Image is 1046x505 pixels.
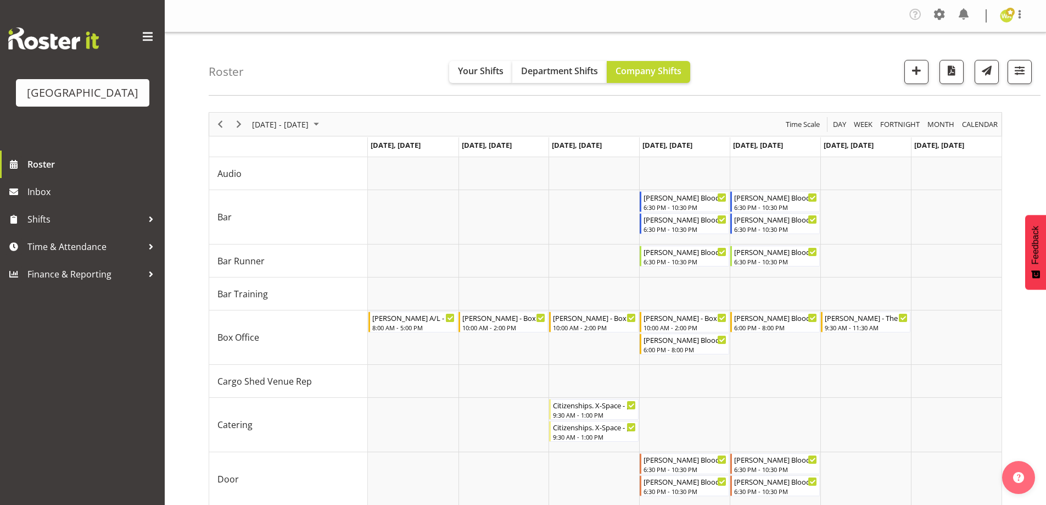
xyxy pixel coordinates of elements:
[730,213,820,234] div: Bar"s event - Kevin Bloody Wilson - Hanna Peters Begin From Friday, September 5, 2025 at 6:30:00 ...
[27,85,138,101] div: [GEOGRAPHIC_DATA]
[730,312,820,332] div: Box Office"s event - Renee - Kevin Bloody Wilson - Box office - Renée Hewitt Begin From Friday, S...
[553,312,636,323] div: [PERSON_NAME] - Box Office (Daytime Shifts) - [PERSON_NAME]
[644,454,726,465] div: [PERSON_NAME] Bloody [PERSON_NAME] - [PERSON_NAME]
[785,118,821,131] span: Time Scale
[644,225,726,234] div: 6:30 PM - 10:30 PM
[821,312,910,332] div: Box Office"s event - Wendy - The Orange Box - Ticketing Box Office - Wendy Auld Begin From Saturd...
[734,323,817,332] div: 6:00 PM - 8:00 PM
[734,192,817,203] div: [PERSON_NAME] Bloody [PERSON_NAME] - [PERSON_NAME]
[734,476,817,487] div: [PERSON_NAME] Bloody [PERSON_NAME] - [PERSON_NAME]
[217,287,268,301] span: Bar Training
[462,140,512,150] span: [DATE], [DATE]
[209,190,368,245] td: Bar resource
[512,61,607,83] button: Department Shifts
[213,118,228,131] button: Previous
[640,334,729,354] div: Box Office"s event - Michelle - Kevin Bloody Wilson - Box office - Michelle Bradbury Begin From T...
[217,375,312,388] span: Cargo Shed Venue Rep
[549,399,639,420] div: Catering"s event - Citizenships. X-Space - Lisa Camplin Begin From Wednesday, September 3, 2025 a...
[209,310,368,365] td: Box Office resource
[209,278,368,310] td: Bar Training resource
[27,238,143,255] span: Time & Attendance
[734,257,817,266] div: 6:30 PM - 10:30 PM
[926,118,955,131] span: Month
[926,118,956,131] button: Timeline Month
[458,65,504,77] span: Your Shifts
[825,323,908,332] div: 9:30 AM - 11:30 AM
[730,246,820,267] div: Bar Runner"s event - Kevin Bloody Wilson - Dillyn Shine Begin From Friday, September 5, 2025 at 6...
[1008,60,1032,84] button: Filter Shifts
[734,487,817,496] div: 6:30 PM - 10:30 PM
[27,211,143,227] span: Shifts
[852,118,875,131] button: Timeline Week
[1025,215,1046,290] button: Feedback - Show survey
[552,140,602,150] span: [DATE], [DATE]
[734,203,817,212] div: 6:30 PM - 10:30 PM
[730,475,820,496] div: Door"s event - Kevin Bloody Wilson - Heather Powell Begin From Friday, September 5, 2025 at 6:30:...
[784,118,822,131] button: Time Scale
[831,118,848,131] button: Timeline Day
[644,334,726,345] div: [PERSON_NAME] Bloody [PERSON_NAME] - Box office - [PERSON_NAME]
[209,365,368,398] td: Cargo Shed Venue Rep resource
[217,331,259,344] span: Box Office
[549,312,639,332] div: Box Office"s event - Wendy - Box Office (Daytime Shifts) - Wendy Auld Begin From Wednesday, Septe...
[521,65,598,77] span: Department Shifts
[449,61,512,83] button: Your Shifts
[644,257,726,266] div: 6:30 PM - 10:30 PM
[734,225,817,234] div: 6:30 PM - 10:30 PM
[553,410,636,419] div: 9:30 AM - 1:00 PM
[27,156,159,173] span: Roster
[8,27,99,49] img: Rosterit website logo
[879,118,922,131] button: Fortnight
[644,345,726,354] div: 6:00 PM - 8:00 PM
[644,476,726,487] div: [PERSON_NAME] Bloody [PERSON_NAME]
[549,421,639,442] div: Catering"s event - Citizenships. X-Space - Robin Hendriks Begin From Wednesday, September 3, 2025...
[644,487,726,496] div: 6:30 PM - 10:30 PM
[642,140,692,150] span: [DATE], [DATE]
[462,312,545,323] div: [PERSON_NAME] - Box Office (Daytime Shifts) - [PERSON_NAME]
[644,312,726,323] div: [PERSON_NAME] - Box Office (Daytime Shifts) - [PERSON_NAME]
[607,61,690,83] button: Company Shifts
[644,192,726,203] div: [PERSON_NAME] Bloody [PERSON_NAME] - [PERSON_NAME]
[825,312,908,323] div: [PERSON_NAME] - The Orange Box - Ticketing Box Office - [PERSON_NAME]
[734,465,817,474] div: 6:30 PM - 10:30 PM
[372,323,455,332] div: 8:00 AM - 5:00 PM
[616,65,681,77] span: Company Shifts
[211,113,230,136] div: Previous
[217,418,253,431] span: Catering
[824,140,874,150] span: [DATE], [DATE]
[217,254,265,268] span: Bar Runner
[553,421,636,432] div: Citizenships. X-Space - [PERSON_NAME]
[960,118,1000,131] button: Month
[644,214,726,225] div: [PERSON_NAME] Bloody [PERSON_NAME]
[644,246,726,257] div: [PERSON_NAME] Bloody [PERSON_NAME] - [PERSON_NAME]
[372,312,455,323] div: [PERSON_NAME] A/L - [PERSON_NAME]
[640,312,729,332] div: Box Office"s event - Wendy - Box Office (Daytime Shifts) - Wendy Auld Begin From Thursday, Septem...
[209,398,368,452] td: Catering resource
[553,432,636,441] div: 9:30 AM - 1:00 PM
[640,453,729,474] div: Door"s event - Kevin Bloody Wilson - Aiddie Carnihan Begin From Thursday, September 4, 2025 at 6:...
[644,323,726,332] div: 10:00 AM - 2:00 PM
[961,118,999,131] span: calendar
[734,312,817,323] div: [PERSON_NAME] Bloody [PERSON_NAME] - Box office - [PERSON_NAME]
[230,113,248,136] div: Next
[734,246,817,257] div: [PERSON_NAME] Bloody [PERSON_NAME]
[640,475,729,496] div: Door"s event - Kevin Bloody Wilson - Sumner Raos Begin From Thursday, September 4, 2025 at 6:30:0...
[734,454,817,465] div: [PERSON_NAME] Bloody [PERSON_NAME] - [PERSON_NAME]
[27,266,143,282] span: Finance & Reporting
[730,191,820,212] div: Bar"s event - Kevin Bloody Wilson - Kelly Shepherd Begin From Friday, September 5, 2025 at 6:30:0...
[832,118,847,131] span: Day
[734,214,817,225] div: [PERSON_NAME] Bloody [PERSON_NAME] [PERSON_NAME]
[371,140,421,150] span: [DATE], [DATE]
[853,118,874,131] span: Week
[217,473,239,486] span: Door
[209,157,368,190] td: Audio resource
[251,118,310,131] span: [DATE] - [DATE]
[904,60,928,84] button: Add a new shift
[553,399,636,410] div: Citizenships. X-Space - [PERSON_NAME]
[553,323,636,332] div: 10:00 AM - 2:00 PM
[939,60,964,84] button: Download a PDF of the roster according to the set date range.
[975,60,999,84] button: Send a list of all shifts for the selected filtered period to all rostered employees.
[730,453,820,474] div: Door"s event - Kevin Bloody Wilson - Amanda Clark Begin From Friday, September 5, 2025 at 6:30:00...
[462,323,545,332] div: 10:00 AM - 2:00 PM
[209,245,368,278] td: Bar Runner resource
